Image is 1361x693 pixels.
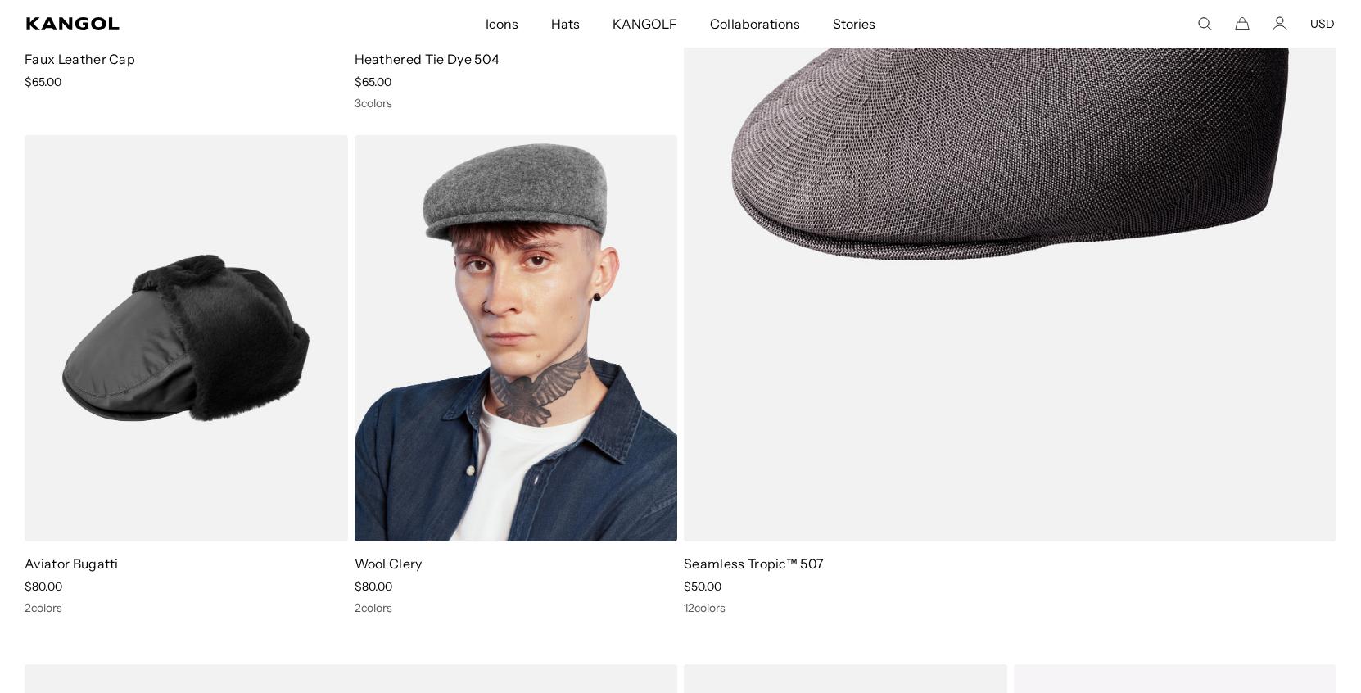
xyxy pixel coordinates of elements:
button: USD [1310,16,1335,31]
div: 2 colors [355,600,678,615]
span: $80.00 [355,579,392,594]
a: Kangol [26,17,322,30]
a: Wool Clery [355,555,423,572]
img: Aviator Bugatti [25,135,348,541]
summary: Search here [1197,16,1212,31]
button: Cart [1235,16,1250,31]
div: 3 colors [355,96,678,111]
span: $80.00 [25,579,62,594]
a: Aviator Bugatti [25,555,119,572]
a: Account [1273,16,1287,31]
div: 12 colors [684,600,1336,615]
div: 2 colors [25,600,348,615]
a: Seamless Tropic™ 507 [684,555,824,572]
a: Faux Leather Cap [25,51,135,67]
span: $50.00 [684,579,721,594]
span: $65.00 [355,75,391,89]
a: Heathered Tie Dye 504 [355,51,500,67]
span: $65.00 [25,75,61,89]
img: Wool Clery [355,135,678,541]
